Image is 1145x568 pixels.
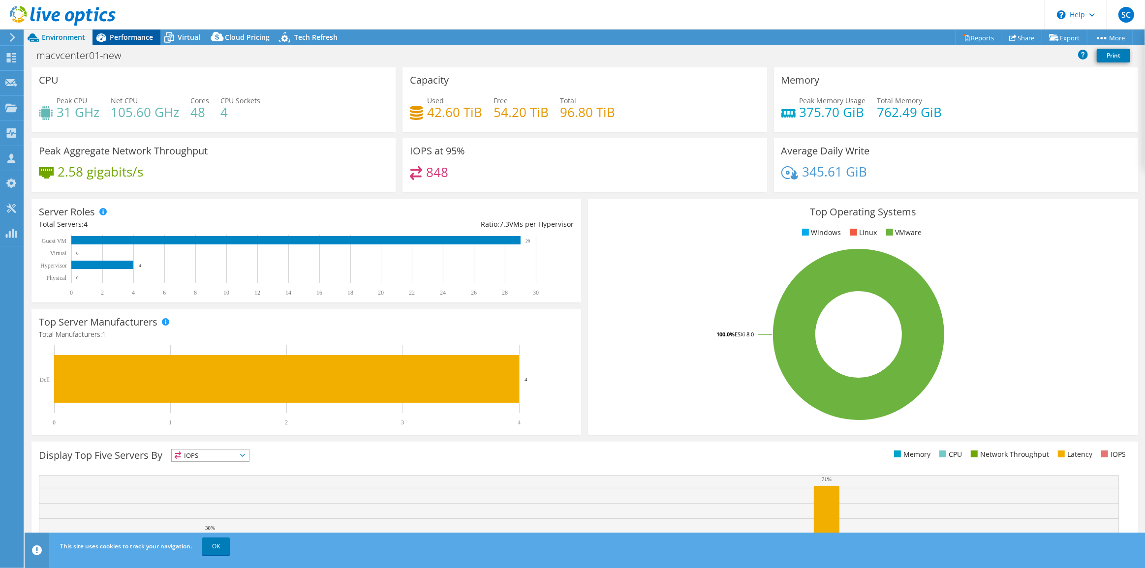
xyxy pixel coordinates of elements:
[225,32,270,42] span: Cloud Pricing
[39,219,307,230] div: Total Servers:
[800,96,866,105] span: Peak Memory Usage
[39,376,50,383] text: Dell
[190,107,209,118] h4: 48
[163,289,166,296] text: 6
[223,289,229,296] text: 10
[53,419,56,426] text: 0
[76,275,79,280] text: 0
[294,32,338,42] span: Tech Refresh
[101,289,104,296] text: 2
[735,330,754,338] tspan: ESXi 8.0
[39,329,574,340] h4: Total Manufacturers:
[205,525,215,531] text: 38%
[84,219,88,229] span: 4
[190,96,209,105] span: Cores
[802,166,867,177] h4: 345.61 GiB
[471,289,477,296] text: 26
[39,146,208,156] h3: Peak Aggregate Network Throughput
[1057,10,1066,19] svg: \n
[1002,30,1042,45] a: Share
[32,50,136,61] h1: macvcenter01-new
[518,419,521,426] text: 4
[58,166,143,177] h4: 2.58 gigabits/s
[285,419,288,426] text: 2
[968,449,1049,460] li: Network Throughput
[401,419,404,426] text: 3
[39,207,95,217] h3: Server Roles
[194,289,197,296] text: 8
[1097,49,1130,62] a: Print
[347,289,353,296] text: 18
[178,32,200,42] span: Virtual
[822,476,832,482] text: 71%
[378,289,384,296] text: 20
[526,239,530,243] text: 29
[884,227,922,238] li: VMware
[169,419,172,426] text: 1
[877,107,942,118] h4: 762.49 GiB
[426,167,448,178] h4: 848
[560,96,576,105] span: Total
[110,32,153,42] span: Performance
[533,289,539,296] text: 30
[1055,449,1092,460] li: Latency
[111,96,138,105] span: Net CPU
[410,75,449,86] h3: Capacity
[1042,30,1087,45] a: Export
[781,146,870,156] h3: Average Daily Write
[139,263,141,268] text: 4
[70,289,73,296] text: 0
[499,219,509,229] span: 7.3
[57,107,99,118] h4: 31 GHz
[440,289,446,296] text: 24
[220,96,260,105] span: CPU Sockets
[494,96,508,105] span: Free
[50,250,67,257] text: Virtual
[102,329,106,339] span: 1
[1118,7,1134,23] span: SC
[427,96,444,105] span: Used
[220,107,260,118] h4: 4
[60,542,192,550] span: This site uses cookies to track your navigation.
[46,274,66,281] text: Physical
[316,289,322,296] text: 16
[937,449,962,460] li: CPU
[525,376,527,382] text: 4
[202,538,230,555] a: OK
[800,227,841,238] li: Windows
[111,107,179,118] h4: 105.60 GHz
[716,330,735,338] tspan: 100.0%
[877,96,923,105] span: Total Memory
[848,227,877,238] li: Linux
[409,289,415,296] text: 22
[132,289,135,296] text: 4
[781,75,820,86] h3: Memory
[76,251,79,256] text: 0
[892,449,930,460] li: Memory
[39,75,59,86] h3: CPU
[57,96,87,105] span: Peak CPU
[307,219,574,230] div: Ratio: VMs per Hypervisor
[42,32,85,42] span: Environment
[800,107,866,118] h4: 375.70 GiB
[410,146,465,156] h3: IOPS at 95%
[494,107,549,118] h4: 54.20 TiB
[427,107,482,118] h4: 42.60 TiB
[955,30,1002,45] a: Reports
[595,207,1130,217] h3: Top Operating Systems
[1099,449,1126,460] li: IOPS
[285,289,291,296] text: 14
[1087,30,1133,45] a: More
[172,449,249,461] span: IOPS
[39,317,157,328] h3: Top Server Manufacturers
[254,289,260,296] text: 12
[502,289,508,296] text: 28
[40,262,67,269] text: Hypervisor
[42,238,66,244] text: Guest VM
[560,107,615,118] h4: 96.80 TiB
